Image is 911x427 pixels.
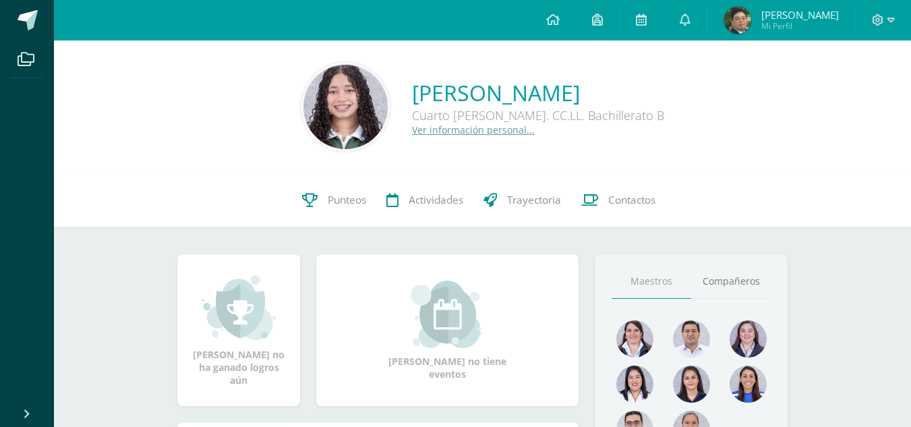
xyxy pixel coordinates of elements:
img: a5c04a697988ad129bdf05b8f922df21.png [730,366,767,403]
span: Contactos [608,193,655,207]
img: 6e1a0170319ca54895d3a84212a14132.png [724,7,751,34]
img: c3579e79d07ed16708d7cededde04bff.png [730,320,767,358]
img: 9a0812c6f881ddad7942b4244ed4a083.png [673,320,710,358]
img: 5b1461e84b32f3e9a12355c7ee942746.png [616,320,653,358]
img: achievement_small.png [202,274,276,341]
img: d85b89c5143659f32cc5be847a5ec134.png [303,65,388,149]
span: Trayectoria [507,193,561,207]
a: Trayectoria [473,173,571,227]
a: Punteos [292,173,376,227]
img: 0580b9beee8b50b4e2a2441e05bb36d6.png [616,366,653,403]
div: Cuarto [PERSON_NAME]. CC.LL. Bachillerato B [412,107,664,123]
a: Actividades [376,173,473,227]
img: 6bc5668d4199ea03c0854e21131151f7.png [673,366,710,403]
span: Punteos [328,193,366,207]
span: [PERSON_NAME] [761,8,839,22]
span: Actividades [409,193,463,207]
a: [PERSON_NAME] [412,78,664,107]
a: Contactos [571,173,666,227]
a: Maestros [612,264,691,299]
img: event_small.png [411,281,484,348]
a: Compañeros [691,264,771,299]
span: Mi Perfil [761,20,839,32]
div: [PERSON_NAME] no ha ganado logros aún [191,274,287,387]
div: [PERSON_NAME] no tiene eventos [380,281,515,380]
a: Ver información personal... [412,123,535,136]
